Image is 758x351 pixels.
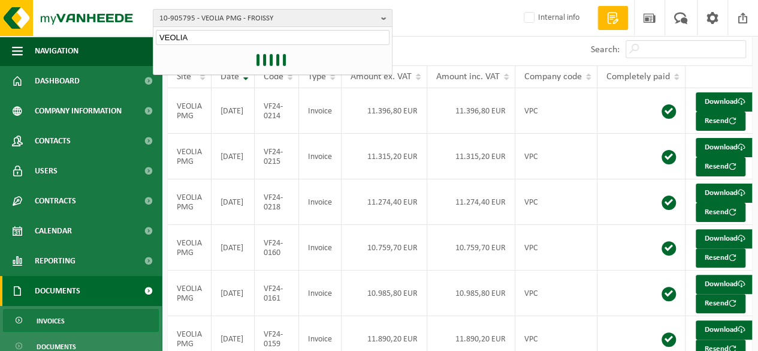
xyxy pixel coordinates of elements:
[299,271,342,316] td: Invoice
[515,271,597,316] td: VPC
[255,225,299,271] td: VF24-0160
[308,72,326,82] span: Type
[35,36,78,66] span: Navigation
[35,96,122,126] span: Company information
[342,88,427,134] td: 11.396,80 EUR
[212,179,255,225] td: [DATE]
[35,156,58,186] span: Users
[255,88,299,134] td: VF24-0214
[35,186,76,216] span: Contracts
[255,271,299,316] td: VF24-0161
[299,225,342,271] td: Invoice
[299,179,342,225] td: Invoice
[168,88,212,134] td: VEOLIA PMG
[521,9,579,27] label: Internal info
[524,72,582,82] span: Company code
[342,179,427,225] td: 11.274,40 EUR
[696,229,754,248] a: Download
[696,203,745,222] button: Resend
[696,112,745,131] button: Resend
[427,225,515,271] td: 10.759,70 EUR
[35,216,72,246] span: Calendar
[342,271,427,316] td: 10.985,80 EUR
[427,271,515,316] td: 10.985,80 EUR
[696,248,745,268] button: Resend
[299,134,342,179] td: Invoice
[591,45,620,55] label: Search:
[342,134,427,179] td: 11.315,20 EUR
[212,225,255,271] td: [DATE]
[168,225,212,271] td: VEOLIA PMG
[159,10,376,28] span: 10-905795 - VEOLIA PMG - FROISSY
[342,225,427,271] td: 10.759,70 EUR
[515,225,597,271] td: VPC
[696,320,754,340] a: Download
[35,66,80,96] span: Dashboard
[696,92,754,112] a: Download
[153,9,392,27] button: 10-905795 - VEOLIA PMG - FROISSY
[427,179,515,225] td: 11.274,40 EUR
[427,134,515,179] td: 11.315,20 EUR
[606,72,670,82] span: Completely paid
[35,246,76,276] span: Reporting
[515,134,597,179] td: VPC
[168,134,212,179] td: VEOLIA PMG
[35,276,80,306] span: Documents
[177,72,191,82] span: Site
[3,309,159,332] a: Invoices
[212,88,255,134] td: [DATE]
[212,134,255,179] td: [DATE]
[156,30,389,45] input: Search for linked sites.
[436,72,500,82] span: Amount inc. VAT
[168,179,212,225] td: VEOLIA PMG
[696,157,745,176] button: Resend
[427,88,515,134] td: 11.396,80 EUR
[515,88,597,134] td: VPC
[515,179,597,225] td: VPC
[696,138,754,157] a: Download
[221,72,239,82] span: Date
[696,294,745,313] button: Resend
[696,184,754,203] a: Download
[255,179,299,225] td: VF24-0218
[37,310,65,332] span: Invoices
[168,271,212,316] td: VEOLIA PMG
[212,271,255,316] td: [DATE]
[255,134,299,179] td: VF24-0215
[351,72,412,82] span: Amount ex. VAT
[299,88,342,134] td: Invoice
[696,275,754,294] a: Download
[264,72,283,82] span: Code
[35,126,71,156] span: Contacts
